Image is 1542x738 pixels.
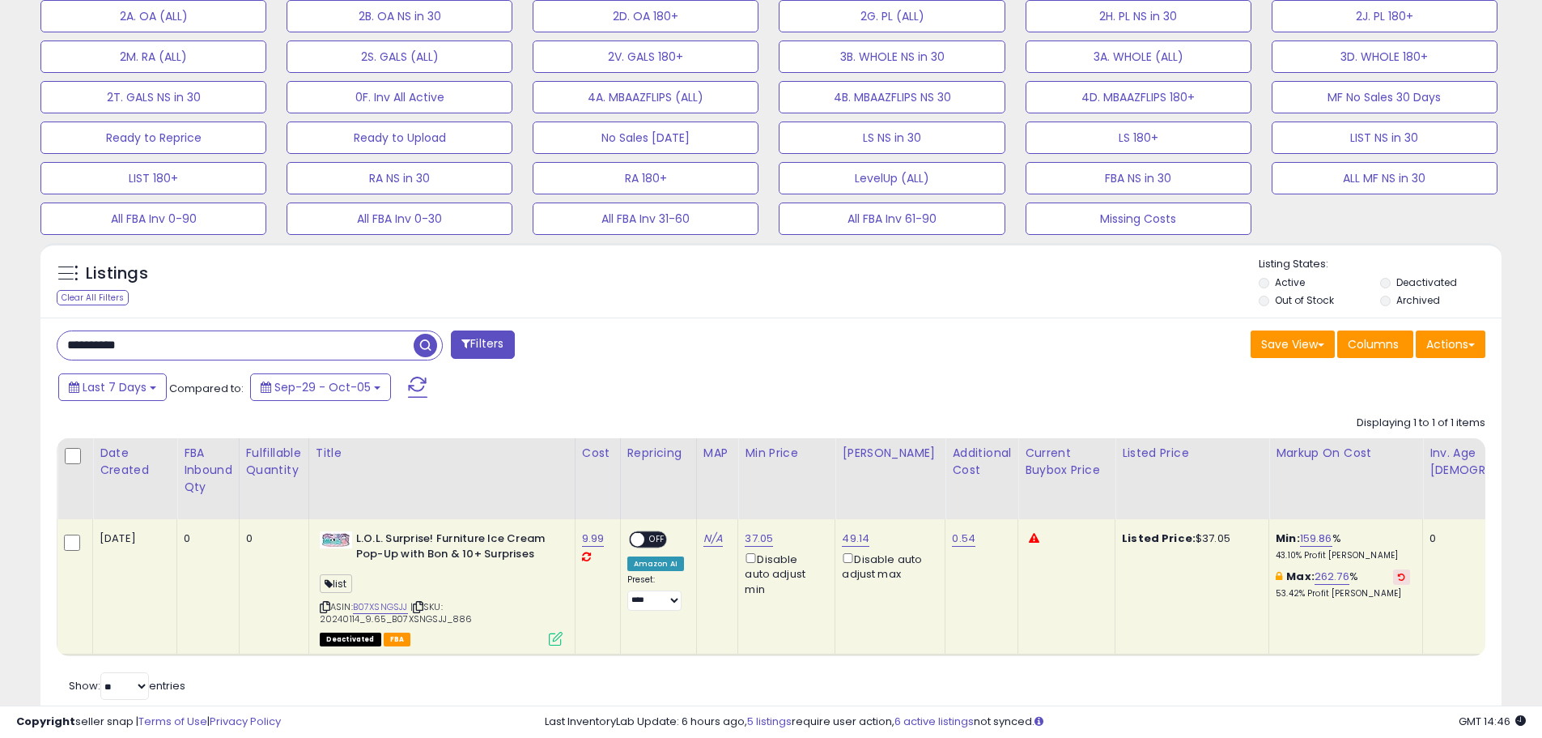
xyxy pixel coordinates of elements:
[184,531,227,546] div: 0
[184,445,232,496] div: FBA inbound Qty
[1026,162,1251,194] button: FBA NS in 30
[287,203,512,235] button: All FBA Inv 0-30
[1269,438,1423,519] th: The percentage added to the cost of goods (COGS) that forms the calculator for Min & Max prices.
[779,81,1005,113] button: 4B. MBAAZFLIPS NS 30
[451,331,514,359] button: Filters
[86,262,148,285] h5: Listings
[40,122,266,154] button: Ready to Reprice
[16,714,75,729] strong: Copyright
[58,373,167,401] button: Last 7 Days
[627,574,684,611] div: Preset:
[1459,714,1526,729] span: 2025-10-14 14:46 GMT
[745,445,828,462] div: Min Price
[40,41,266,73] button: 2M. RA (ALL)
[16,715,281,730] div: seller snap | |
[1275,275,1305,289] label: Active
[703,445,731,462] div: MAP
[747,714,792,729] a: 5 listings
[1251,331,1335,358] button: Save View
[1122,531,1196,546] b: Listed Price:
[40,81,266,113] button: 2T. GALS NS in 30
[1272,41,1497,73] button: 3D. WHOLE 180+
[1276,569,1410,599] div: %
[83,379,147,395] span: Last 7 Days
[353,600,408,614] a: B07XSNGSJJ
[533,122,758,154] button: No Sales [DATE]
[274,379,371,395] span: Sep-29 - Oct-05
[320,531,352,548] img: 41rUipnGWUL._SL40_.jpg
[533,41,758,73] button: 2V. GALS 180+
[384,633,411,646] span: FBA
[1416,331,1485,358] button: Actions
[1276,531,1300,546] b: Min:
[1122,445,1262,462] div: Listed Price
[1272,122,1497,154] button: LIST NS in 30
[582,445,614,462] div: Cost
[1348,336,1399,352] span: Columns
[779,41,1005,73] button: 3B. WHOLE NS in 30
[246,445,302,479] div: Fulfillable Quantity
[320,531,563,644] div: ASIN:
[1396,293,1440,307] label: Archived
[287,81,512,113] button: 0F. Inv All Active
[100,531,164,546] div: [DATE]
[1272,81,1497,113] button: MF No Sales 30 Days
[1286,569,1315,584] b: Max:
[1275,293,1334,307] label: Out of Stock
[779,122,1005,154] button: LS NS in 30
[287,162,512,194] button: RA NS in 30
[533,203,758,235] button: All FBA Inv 31-60
[842,445,938,462] div: [PERSON_NAME]
[1026,81,1251,113] button: 4D. MBAAZFLIPS 180+
[745,550,822,597] div: Disable auto adjust min
[138,714,207,729] a: Terms of Use
[246,531,296,546] div: 0
[842,531,869,547] a: 49.14
[1272,162,1497,194] button: ALL MF NS in 30
[250,373,391,401] button: Sep-29 - Oct-05
[1315,569,1349,585] a: 262.76
[1300,531,1332,547] a: 159.86
[316,445,568,462] div: Title
[1357,416,1485,431] div: Displaying 1 to 1 of 1 items
[627,445,690,462] div: Repricing
[1259,257,1502,272] p: Listing States:
[1276,445,1416,462] div: Markup on Cost
[40,203,266,235] button: All FBA Inv 0-90
[627,557,684,571] div: Amazon AI
[320,574,352,593] span: list
[703,531,723,547] a: N/A
[287,122,512,154] button: Ready to Upload
[1026,122,1251,154] button: LS 180+
[57,290,129,305] div: Clear All Filters
[894,714,974,729] a: 6 active listings
[320,633,381,646] span: All listings that are unavailable for purchase on Amazon for any reason other than out-of-stock
[1025,445,1108,479] div: Current Buybox Price
[1122,531,1256,546] div: $37.05
[952,445,1011,479] div: Additional Cost
[169,381,244,396] span: Compared to:
[320,600,473,625] span: | SKU: 20240114_9.65_B07XSNGSJJ_886
[1026,41,1251,73] button: 3A. WHOLE (ALL)
[1337,331,1413,358] button: Columns
[40,162,266,194] button: LIST 180+
[287,41,512,73] button: 2S. GALS (ALL)
[582,531,605,547] a: 9.99
[1276,550,1410,561] p: 43.10% Profit [PERSON_NAME]
[356,531,553,565] b: L.O.L. Surprise! Furniture Ice Cream Pop-Up with Bon & 10+ Surprises
[1276,588,1410,599] p: 53.42% Profit [PERSON_NAME]
[100,445,170,479] div: Date Created
[210,714,281,729] a: Privacy Policy
[779,162,1005,194] button: LevelUp (ALL)
[533,162,758,194] button: RA 180+
[842,550,932,582] div: Disable auto adjust max
[779,203,1005,235] button: All FBA Inv 61-90
[545,715,1526,730] div: Last InventoryLab Update: 6 hours ago, require user action, not synced.
[1026,203,1251,235] button: Missing Costs
[1396,275,1457,289] label: Deactivated
[952,531,975,547] a: 0.54
[69,678,185,693] span: Show: entries
[644,533,670,547] span: OFF
[1276,531,1410,561] div: %
[745,531,773,547] a: 37.05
